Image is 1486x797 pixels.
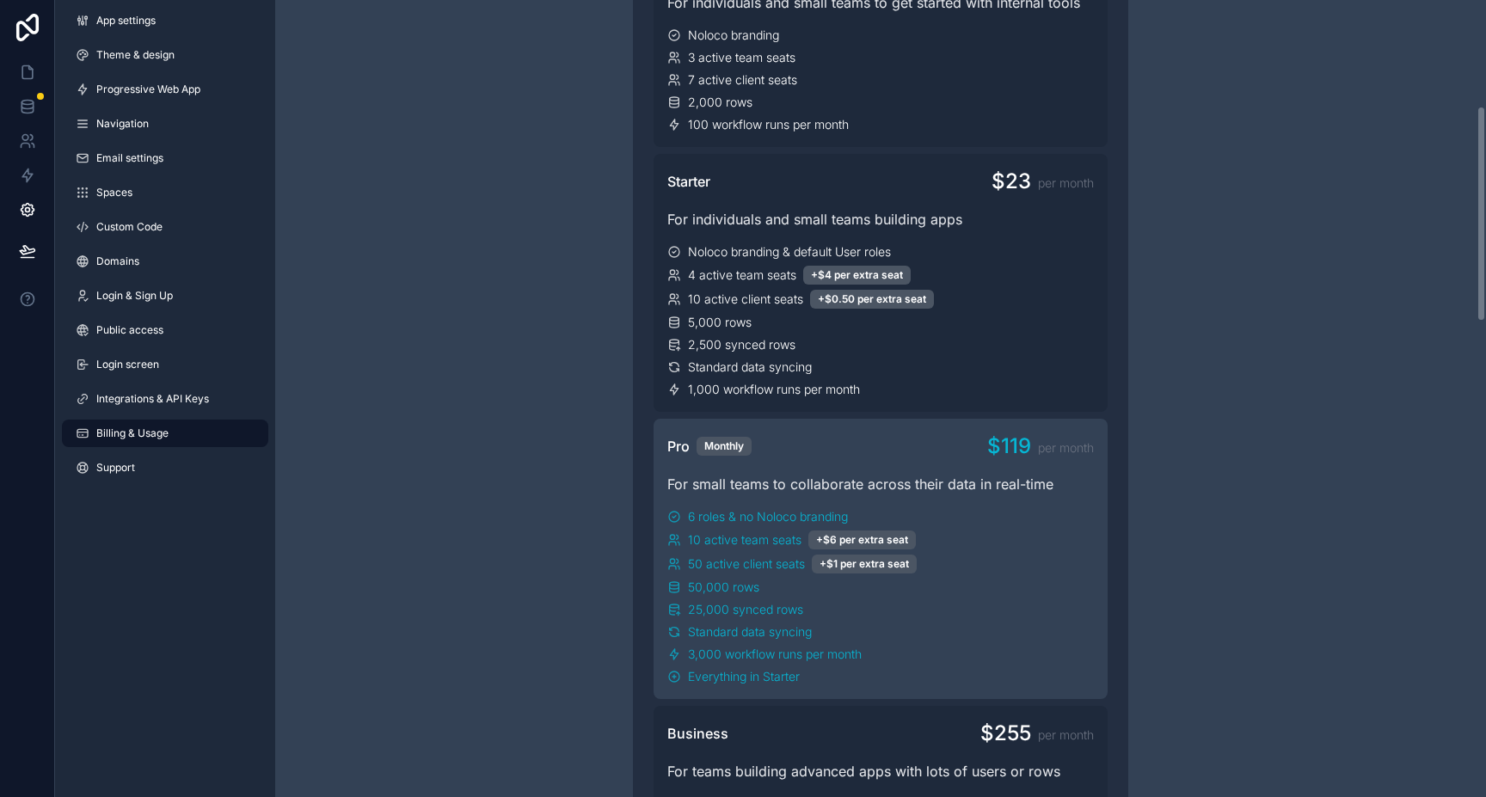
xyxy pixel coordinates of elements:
span: Login & Sign Up [96,289,173,303]
a: Login screen [62,351,268,378]
div: For small teams to collaborate across their data in real-time [667,474,1094,494]
span: per month [1038,439,1094,457]
a: Custom Code [62,213,268,241]
span: Standard data syncing [688,623,812,641]
span: 2,000 rows [688,94,752,111]
span: Progressive Web App [96,83,200,96]
span: Standard data syncing [688,359,812,376]
div: Monthly [697,437,752,456]
a: Domains [62,248,268,275]
span: Domains [96,254,139,268]
span: Starter [667,171,710,192]
span: 25,000 synced rows [688,601,803,618]
a: Progressive Web App [62,76,268,103]
span: $255 [980,720,1031,747]
a: Email settings [62,144,268,172]
a: Support [62,454,268,481]
span: Integrations & API Keys [96,392,209,406]
span: Billing & Usage [96,426,169,440]
a: Theme & design [62,41,268,69]
div: +$0.50 per extra seat [810,290,934,309]
span: 10 active team seats [688,531,801,549]
span: 10 active client seats [688,291,803,308]
span: 5,000 rows [688,314,752,331]
span: Navigation [96,117,149,131]
span: Theme & design [96,48,175,62]
a: Integrations & API Keys [62,385,268,413]
span: 1,000 workflow runs per month [688,381,860,398]
span: 3 active team seats [688,49,795,66]
span: Login screen [96,358,159,371]
span: 2,500 synced rows [688,336,795,353]
span: 6 roles & no Noloco branding [688,508,848,525]
a: Login & Sign Up [62,282,268,310]
div: +$4 per extra seat [803,266,911,285]
span: Noloco branding & default User roles [688,243,891,261]
a: Public access [62,316,268,344]
span: 50 active client seats [688,555,805,573]
a: App settings [62,7,268,34]
a: Navigation [62,110,268,138]
span: Business [667,723,728,744]
span: Custom Code [96,220,163,234]
span: $23 [992,168,1031,195]
span: Email settings [96,151,163,165]
span: App settings [96,14,156,28]
span: per month [1038,175,1094,192]
span: per month [1038,726,1094,744]
a: Billing & Usage [62,420,268,447]
span: $119 [987,432,1031,460]
span: 3,000 workflow runs per month [688,646,862,663]
a: Spaces [62,179,268,206]
span: 7 active client seats [688,71,797,89]
div: +$1 per extra seat [812,555,917,573]
span: 100 workflow runs per month [688,116,849,133]
span: Pro [667,436,690,457]
span: Support [96,461,135,475]
span: 4 active team seats [688,267,796,284]
span: 50,000 rows [688,579,759,596]
div: For teams building advanced apps with lots of users or rows [667,761,1094,782]
span: Spaces [96,186,132,199]
div: +$6 per extra seat [808,530,916,549]
span: Public access [96,323,163,337]
span: Everything in Starter [688,668,800,685]
span: Noloco branding [688,27,779,44]
div: For individuals and small teams building apps [667,209,1094,230]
